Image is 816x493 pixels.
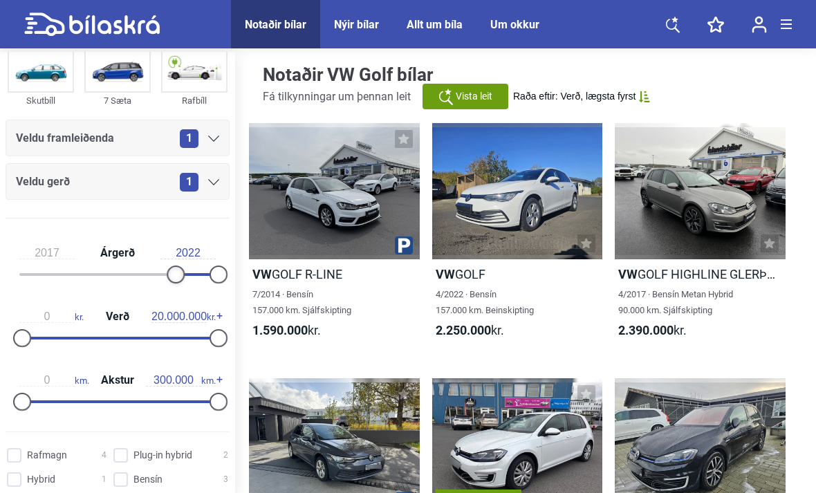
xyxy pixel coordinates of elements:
span: Raða eftir: Verð, lægsta fyrst [513,91,636,102]
button: Raða eftir: Verð, lægsta fyrst [513,91,650,102]
span: 4 [102,448,106,463]
span: kr. [19,310,84,323]
span: Vista leit [456,89,492,104]
h2: GOLF HIGHLINE GLERÞAK METAN [615,266,786,282]
span: Veldu framleiðenda [16,129,114,148]
span: Árgerð [97,248,138,259]
a: Allt um bíla [407,18,463,31]
a: VWGOLF R-LINE7/2014 · Bensín157.000 km. Sjálfskipting1.590.000kr. [249,123,420,351]
span: kr. [151,310,216,323]
b: VW [618,267,638,281]
span: Rafmagn [27,448,67,463]
b: 2.250.000 [436,323,491,337]
span: km. [146,374,216,387]
a: Um okkur [490,18,539,31]
b: VW [436,267,455,281]
span: kr. [436,322,504,338]
span: Hybrid [27,472,55,487]
a: Nýir bílar [334,18,379,31]
img: user-login.svg [752,16,767,33]
span: kr. [252,322,321,338]
span: km. [19,374,89,387]
span: Bensín [133,472,163,487]
span: Akstur [98,375,138,386]
span: 3 [223,472,228,487]
span: 2 [223,448,228,463]
span: 7/2014 · Bensín 157.000 km. Sjálfskipting [252,289,351,315]
b: 1.590.000 [252,323,308,337]
h2: GOLF R-LINE [249,266,420,282]
a: Notaðir bílar [245,18,306,31]
span: Verð [102,311,133,322]
h1: Notaðir VW Golf bílar [263,66,450,84]
a: VWGOLF HIGHLINE GLERÞAK METAN4/2017 · Bensín Metan Hybrid90.000 km. Sjálfskipting2.390.000kr. [615,123,786,351]
b: VW [252,267,272,281]
span: 1 [180,173,198,192]
span: 4/2022 · Bensín 157.000 km. Beinskipting [436,289,534,315]
b: 2.390.000 [618,323,674,337]
span: 4/2017 · Bensín Metan Hybrid 90.000 km. Sjálfskipting [618,289,733,315]
div: 7 Sæta [84,93,151,109]
h2: GOLF [432,266,603,282]
span: Plug-in hybrid [133,448,192,463]
div: Rafbíll [161,93,228,109]
span: 1 [102,472,106,487]
span: Fá tilkynningar um þennan leit [263,90,411,103]
img: parking.png [395,236,413,254]
span: 1 [180,129,198,148]
a: VWGOLF4/2022 · Bensín157.000 km. Beinskipting2.250.000kr. [432,123,603,351]
span: kr. [618,322,687,338]
span: Veldu gerð [16,172,70,192]
div: Skutbíll [8,93,74,109]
